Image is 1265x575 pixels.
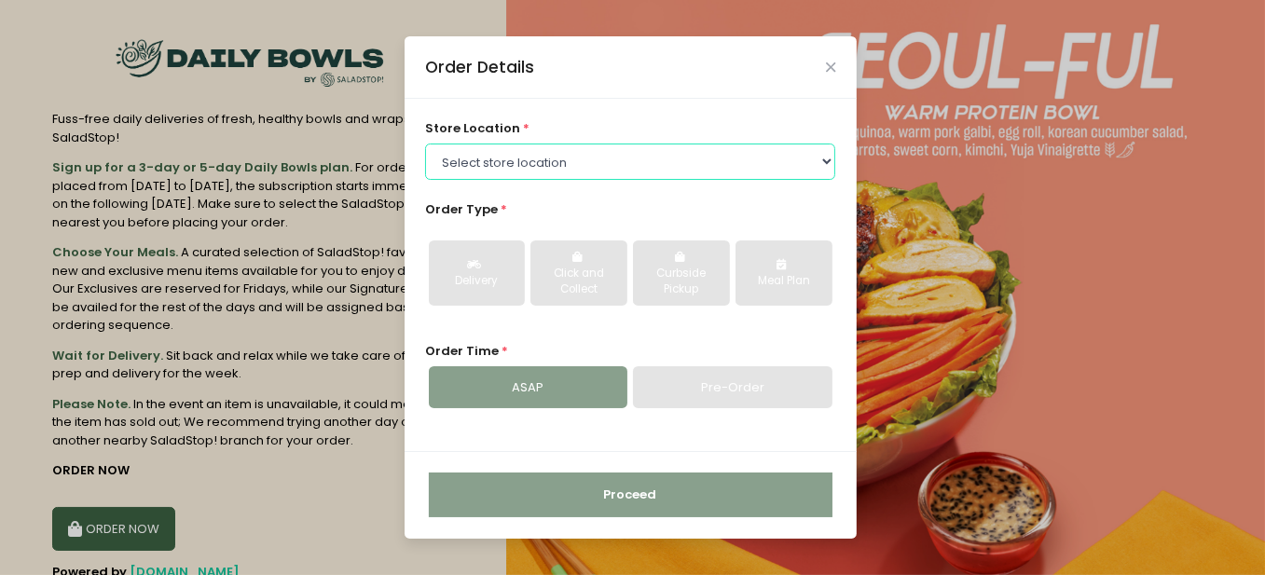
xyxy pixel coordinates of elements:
[425,119,520,137] span: store location
[429,472,832,517] button: Proceed
[429,240,525,306] button: Delivery
[633,240,729,306] button: Curbside Pickup
[425,200,498,218] span: Order Type
[425,55,534,79] div: Order Details
[530,240,626,306] button: Click and Collect
[425,342,499,360] span: Order Time
[543,266,613,298] div: Click and Collect
[646,266,716,298] div: Curbside Pickup
[442,273,512,290] div: Delivery
[826,62,835,72] button: Close
[736,240,832,306] button: Meal Plan
[749,273,818,290] div: Meal Plan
